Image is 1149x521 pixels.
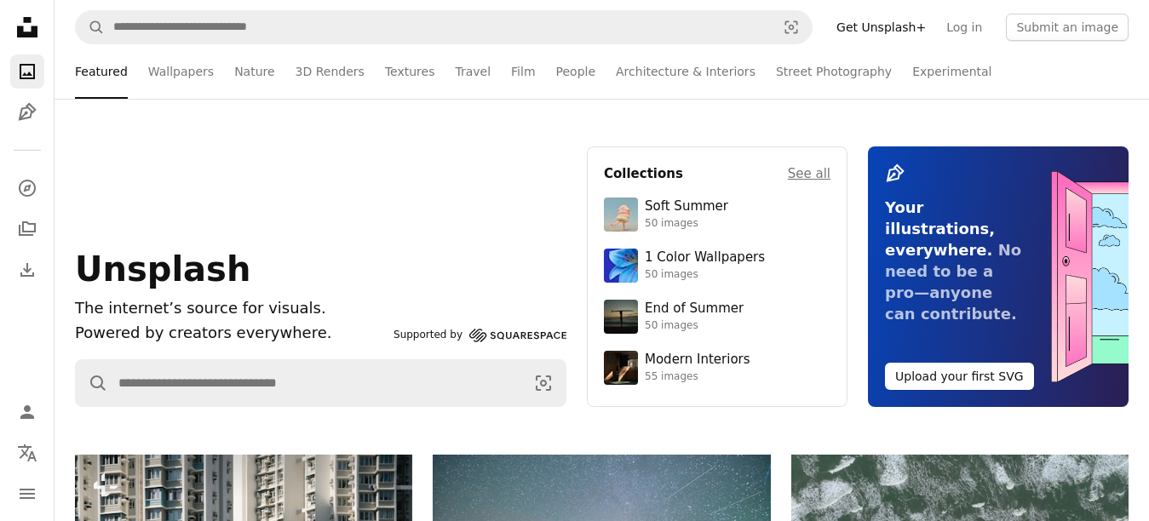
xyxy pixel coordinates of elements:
button: Visual search [771,11,812,43]
a: See all [788,163,830,184]
a: Nature [234,44,274,99]
a: Download History [10,253,44,287]
a: Log in / Sign up [10,395,44,429]
button: Submit an image [1006,14,1129,41]
button: Search Unsplash [76,360,108,406]
a: Travel [455,44,491,99]
a: Log in [936,14,992,41]
img: premium_photo-1688045582333-c8b6961773e0 [604,249,638,283]
div: 1 Color Wallpapers [645,249,765,266]
span: Unsplash [75,249,250,289]
button: Upload your first SVG [885,363,1034,390]
div: Modern Interiors [645,352,750,369]
div: End of Summer [645,301,744,318]
form: Find visuals sitewide [75,10,813,44]
form: Find visuals sitewide [75,359,566,407]
a: Illustrations [10,95,44,129]
a: Get Unsplash+ [826,14,936,41]
p: Powered by creators everywhere. [75,321,387,346]
a: Wallpapers [148,44,214,99]
a: Street Photography [776,44,892,99]
div: 50 images [645,217,728,231]
a: Supported by [394,325,566,346]
a: Experimental [912,44,991,99]
a: 1 Color Wallpapers50 images [604,249,830,283]
a: Film [511,44,535,99]
div: Soft Summer [645,198,728,215]
h4: Collections [604,163,683,184]
a: Soft Summer50 images [604,198,830,232]
a: People [556,44,596,99]
a: Architecture & Interiors [616,44,755,99]
div: 55 images [645,370,750,384]
img: premium_photo-1749544311043-3a6a0c8d54af [604,198,638,232]
a: Collections [10,212,44,246]
button: Search Unsplash [76,11,105,43]
a: Photos [10,54,44,89]
div: 50 images [645,319,744,333]
img: premium_photo-1754398386796-ea3dec2a6302 [604,300,638,334]
a: 3D Renders [296,44,365,99]
img: premium_photo-1747189286942-bc91257a2e39 [604,351,638,385]
h1: The internet’s source for visuals. [75,296,387,321]
a: Explore [10,171,44,205]
button: Visual search [521,360,566,406]
a: Textures [385,44,435,99]
a: End of Summer50 images [604,300,830,334]
a: Home — Unsplash [10,10,44,48]
button: Menu [10,477,44,511]
a: Modern Interiors55 images [604,351,830,385]
div: 50 images [645,268,765,282]
button: Language [10,436,44,470]
span: Your illustrations, everywhere. [885,198,995,259]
